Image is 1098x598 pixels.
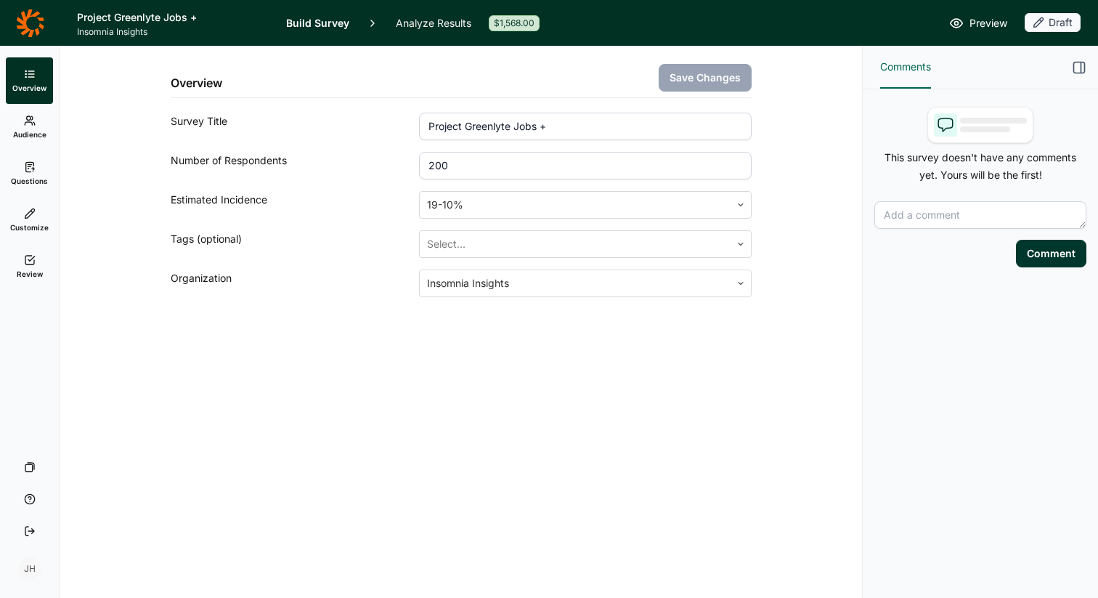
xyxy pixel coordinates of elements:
span: Insomnia Insights [77,26,269,38]
a: Audience [6,104,53,150]
a: Customize [6,197,53,243]
span: Review [17,269,43,279]
h1: Project Greenlyte Jobs + [77,9,269,26]
input: ex: Package testing study [419,113,751,140]
a: Questions [6,150,53,197]
a: Preview [949,15,1007,32]
button: Comments [880,47,931,89]
input: 1000 [419,152,751,179]
div: Estimated Incidence [171,191,420,219]
button: Draft [1025,13,1081,33]
div: JH [18,557,41,581]
a: Overview [6,57,53,104]
span: Customize [10,222,49,233]
a: Review [6,243,53,290]
span: Preview [969,15,1007,32]
span: Overview [12,83,46,93]
span: Questions [11,176,48,186]
button: Comment [1016,240,1086,267]
h2: Overview [171,74,222,92]
div: Draft [1025,13,1081,32]
span: Audience [13,129,46,140]
div: $1,568.00 [489,15,540,31]
p: This survey doesn't have any comments yet. Yours will be the first! [874,149,1086,184]
div: Organization [171,270,420,297]
span: Comments [880,58,931,76]
div: Survey Title [171,113,420,140]
button: Save Changes [659,64,752,92]
div: Tags (optional) [171,230,420,258]
div: Number of Respondents [171,152,420,179]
